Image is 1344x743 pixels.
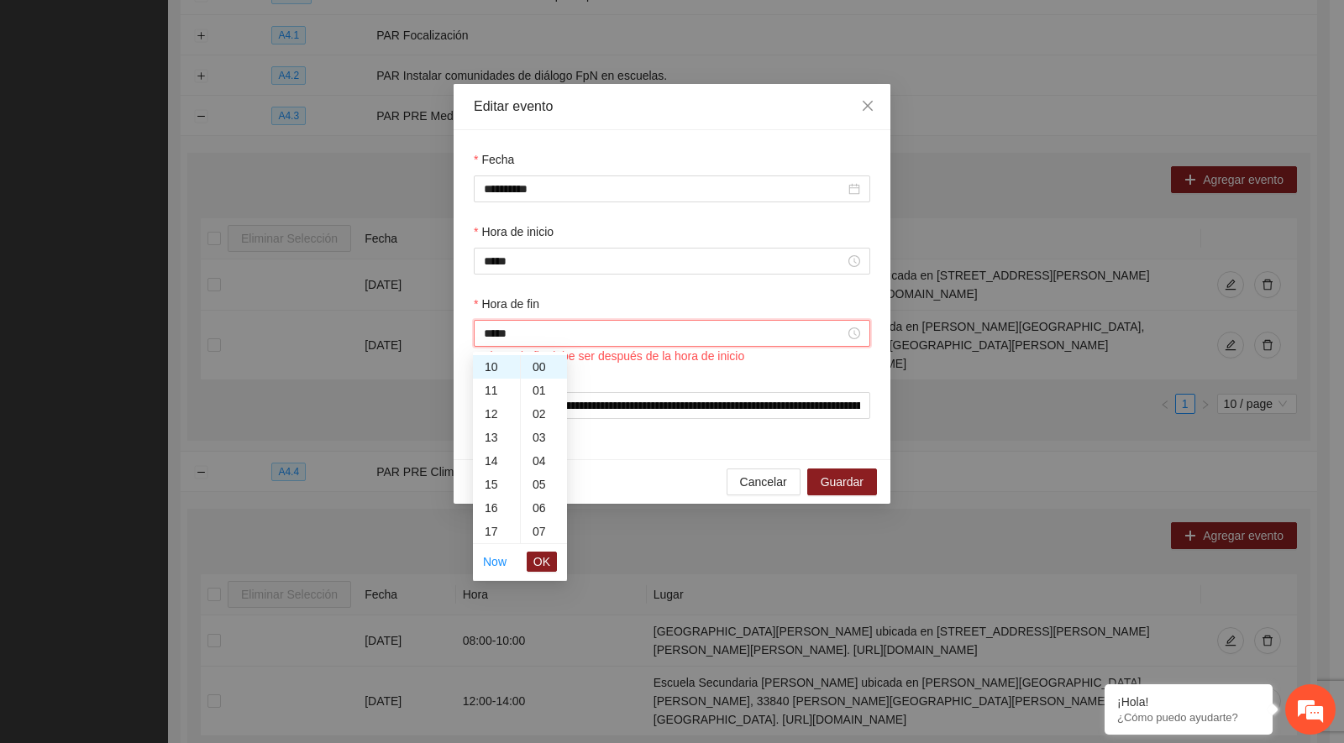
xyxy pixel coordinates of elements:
div: Chatee con nosotros ahora [87,86,282,107]
label: Fecha [474,150,514,169]
div: 13 [473,426,520,449]
div: Editar evento [474,97,870,116]
input: Hora de inicio [484,252,845,270]
textarea: Escriba su mensaje y pulse “Intro” [8,458,320,517]
span: Estamos en línea. [97,224,232,394]
button: OK [527,552,557,572]
input: Hora de fin [484,324,845,343]
div: 14 [473,449,520,473]
div: 06 [521,496,567,520]
button: Guardar [807,468,877,495]
div: 01 [521,379,567,402]
span: close [861,99,874,112]
div: ¡Hola! [1117,695,1260,709]
div: 12 [473,402,520,426]
span: Cancelar [740,473,787,491]
div: Minimizar ventana de chat en vivo [276,8,316,49]
button: Cancelar [727,468,801,495]
div: 15 [473,473,520,496]
label: Hora de inicio [474,222,554,241]
div: La hora de fin debe ser después de la hora de inicio [474,347,870,365]
div: 07 [521,520,567,543]
span: Guardar [821,473,864,491]
div: 00 [521,355,567,379]
div: 10 [473,355,520,379]
div: 17 [473,520,520,543]
input: Fecha [484,180,845,198]
button: Close [845,84,890,129]
a: Now [483,555,507,568]
div: 02 [521,402,567,426]
label: Hora de fin [474,295,539,313]
p: ¿Cómo puedo ayudarte? [1117,711,1260,724]
span: OK [533,552,550,571]
input: Lugar [474,392,870,419]
div: 11 [473,379,520,402]
div: 16 [473,496,520,520]
div: 04 [521,449,567,473]
div: 03 [521,426,567,449]
div: 05 [521,473,567,496]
